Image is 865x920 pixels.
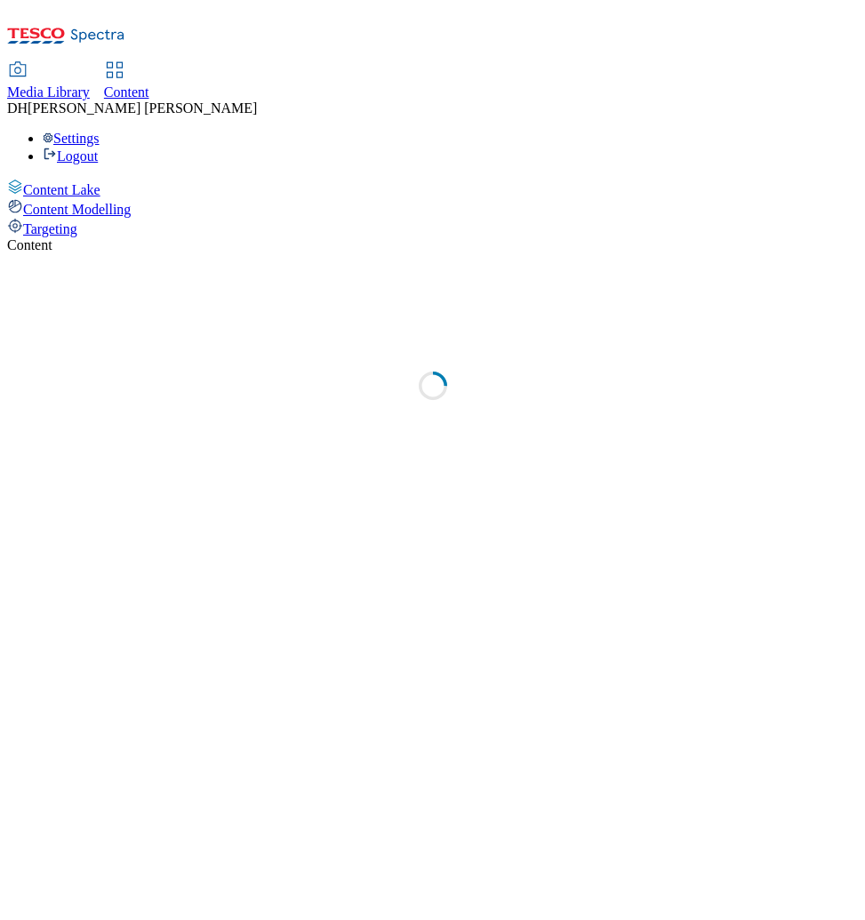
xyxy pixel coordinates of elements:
a: Media Library [7,63,90,100]
a: Content Lake [7,179,858,198]
span: Targeting [23,221,77,236]
a: Content [104,63,149,100]
a: Targeting [7,218,858,237]
a: Logout [43,148,98,164]
span: DH [7,100,28,116]
span: Content Modelling [23,202,131,217]
span: Media Library [7,84,90,100]
span: [PERSON_NAME] [PERSON_NAME] [28,100,257,116]
span: Content [104,84,149,100]
span: Content Lake [23,182,100,197]
a: Content Modelling [7,198,858,218]
div: Content [7,237,858,253]
a: Settings [43,131,100,146]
